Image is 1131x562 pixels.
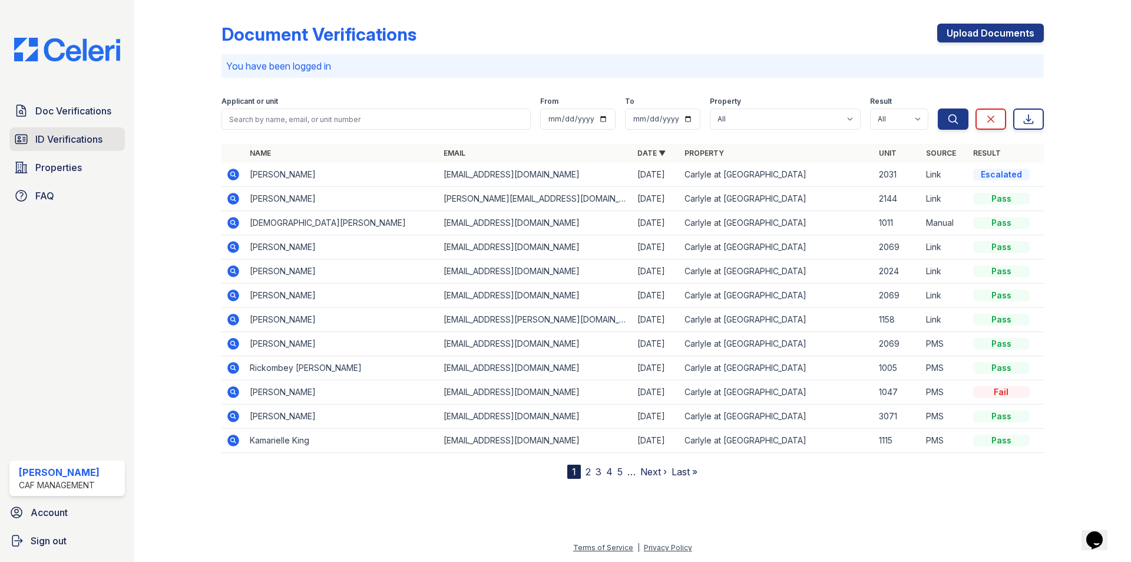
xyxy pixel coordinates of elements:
div: 1 [567,465,581,479]
a: Last » [672,466,697,478]
td: [PERSON_NAME] [245,380,439,405]
td: [PERSON_NAME] [245,405,439,429]
div: Pass [973,338,1030,350]
td: [DATE] [633,163,680,187]
label: From [540,97,558,106]
td: [DATE] [633,211,680,235]
td: [PERSON_NAME] [245,163,439,187]
td: [DATE] [633,187,680,211]
span: Doc Verifications [35,104,111,118]
td: Carlyle at [GEOGRAPHIC_DATA] [680,429,874,453]
td: [EMAIL_ADDRESS][DOMAIN_NAME] [439,211,633,235]
td: [EMAIL_ADDRESS][DOMAIN_NAME] [439,380,633,405]
td: [DATE] [633,380,680,405]
td: 2024 [874,259,921,284]
a: ID Verifications [9,127,125,151]
td: [PERSON_NAME] [245,259,439,284]
div: [PERSON_NAME] [19,465,100,479]
td: [DATE] [633,284,680,308]
td: [DATE] [633,235,680,259]
td: [EMAIL_ADDRESS][DOMAIN_NAME] [439,356,633,380]
td: 1005 [874,356,921,380]
div: Pass [973,362,1030,374]
div: | [637,543,640,552]
a: Sign out [5,529,130,553]
td: [PERSON_NAME] [245,308,439,332]
td: [DATE] [633,308,680,332]
td: Carlyle at [GEOGRAPHIC_DATA] [680,259,874,284]
span: Properties [35,160,82,175]
td: 3071 [874,405,921,429]
td: PMS [921,380,968,405]
td: Carlyle at [GEOGRAPHIC_DATA] [680,405,874,429]
td: [PERSON_NAME] [245,235,439,259]
a: Account [5,501,130,524]
td: Carlyle at [GEOGRAPHIC_DATA] [680,356,874,380]
label: Applicant or unit [221,97,278,106]
td: 2069 [874,235,921,259]
td: PMS [921,405,968,429]
a: Source [926,149,956,157]
div: Pass [973,193,1030,205]
span: Account [31,505,68,520]
td: Link [921,308,968,332]
a: Doc Verifications [9,99,125,123]
td: Carlyle at [GEOGRAPHIC_DATA] [680,380,874,405]
a: Properties [9,156,125,179]
td: [DATE] [633,332,680,356]
td: Manual [921,211,968,235]
td: [EMAIL_ADDRESS][DOMAIN_NAME] [439,405,633,429]
td: [PERSON_NAME] [245,187,439,211]
td: 1047 [874,380,921,405]
td: [EMAIL_ADDRESS][DOMAIN_NAME] [439,332,633,356]
div: Pass [973,410,1030,422]
input: Search by name, email, or unit number [221,109,531,130]
a: Result [973,149,1001,157]
td: [PERSON_NAME] [245,284,439,308]
td: [DATE] [633,405,680,429]
div: Pass [973,290,1030,301]
td: PMS [921,332,968,356]
a: Name [250,149,271,157]
div: Pass [973,435,1030,446]
label: To [625,97,634,106]
td: [EMAIL_ADDRESS][DOMAIN_NAME] [439,259,633,284]
td: 1115 [874,429,921,453]
a: Privacy Policy [644,543,692,552]
a: Property [684,149,724,157]
td: Carlyle at [GEOGRAPHIC_DATA] [680,308,874,332]
td: 2069 [874,284,921,308]
td: [PERSON_NAME] [245,332,439,356]
td: Carlyle at [GEOGRAPHIC_DATA] [680,187,874,211]
span: … [627,465,636,479]
div: Fail [973,386,1030,398]
a: Date ▼ [637,149,666,157]
a: 3 [596,466,601,478]
a: 2 [586,466,591,478]
td: [DATE] [633,356,680,380]
a: Unit [879,149,897,157]
td: Rickombey [PERSON_NAME] [245,356,439,380]
span: ID Verifications [35,132,102,146]
td: Link [921,235,968,259]
td: 1011 [874,211,921,235]
img: CE_Logo_Blue-a8612792a0a2168367f1c8372b55b34899dd931a85d93a1a3d3e32e68fde9ad4.png [5,38,130,61]
td: [DATE] [633,259,680,284]
div: Pass [973,314,1030,326]
td: Carlyle at [GEOGRAPHIC_DATA] [680,211,874,235]
div: CAF Management [19,479,100,491]
span: FAQ [35,189,54,203]
td: 2069 [874,332,921,356]
td: Carlyle at [GEOGRAPHIC_DATA] [680,332,874,356]
td: Link [921,259,968,284]
a: Next › [640,466,667,478]
td: Carlyle at [GEOGRAPHIC_DATA] [680,235,874,259]
a: Email [444,149,465,157]
p: You have been logged in [226,59,1039,73]
a: FAQ [9,184,125,208]
td: [EMAIL_ADDRESS][DOMAIN_NAME] [439,429,633,453]
td: [EMAIL_ADDRESS][PERSON_NAME][DOMAIN_NAME] [439,308,633,332]
td: Carlyle at [GEOGRAPHIC_DATA] [680,163,874,187]
td: Carlyle at [GEOGRAPHIC_DATA] [680,284,874,308]
span: Sign out [31,534,67,548]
